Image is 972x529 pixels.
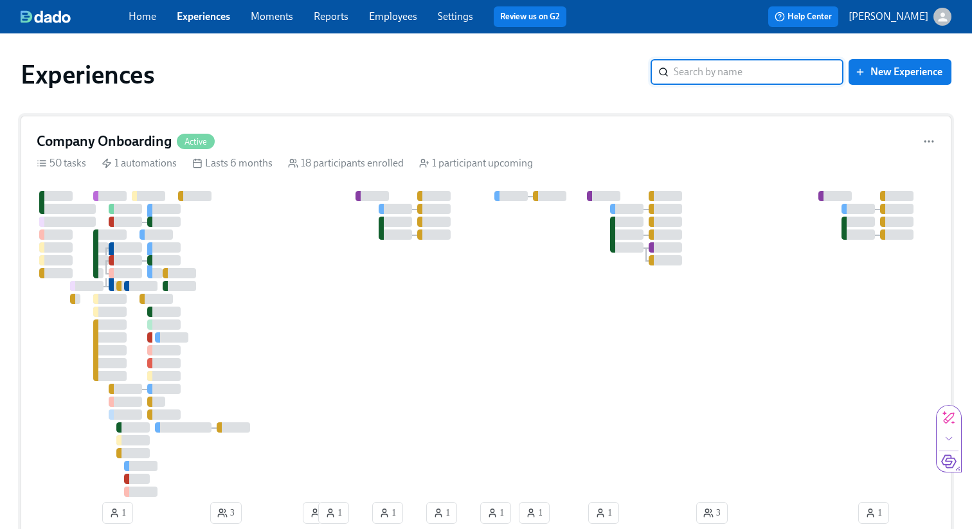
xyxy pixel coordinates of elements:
span: 1 [310,507,327,519]
button: 1 [480,502,511,524]
span: 1 [865,507,882,519]
img: dado [21,10,71,23]
a: Experiences [177,10,230,22]
button: 3 [696,502,728,524]
div: 50 tasks [37,156,86,170]
a: Review us on G2 [500,10,560,23]
button: 1 [303,502,334,524]
button: 1 [102,502,133,524]
a: Settings [438,10,473,22]
button: 1 [426,502,457,524]
a: Moments [251,10,293,22]
a: dado [21,10,129,23]
button: 1 [588,502,619,524]
button: [PERSON_NAME] [849,8,951,26]
span: 1 [109,507,126,519]
span: 1 [526,507,543,519]
div: 18 participants enrolled [288,156,404,170]
span: 1 [379,507,396,519]
button: New Experience [849,59,951,85]
button: 3 [210,502,242,524]
span: New Experience [858,66,942,78]
div: Lasts 6 months [192,156,273,170]
button: 1 [858,502,889,524]
span: Help Center [775,10,832,23]
a: Employees [369,10,417,22]
button: Review us on G2 [494,6,566,27]
span: Active [177,137,215,147]
span: 1 [487,507,504,519]
button: 1 [318,502,349,524]
h4: Company Onboarding [37,132,172,151]
div: 1 automations [102,156,177,170]
span: 1 [325,507,342,519]
p: [PERSON_NAME] [849,10,928,24]
h1: Experiences [21,59,155,90]
span: 3 [217,507,235,519]
span: 1 [595,507,612,519]
button: 1 [519,502,550,524]
button: 1 [372,502,403,524]
input: Search by name [674,59,843,85]
button: Help Center [768,6,838,27]
a: Reports [314,10,348,22]
span: 1 [433,507,450,519]
a: Home [129,10,156,22]
span: 3 [703,507,721,519]
div: 1 participant upcoming [419,156,533,170]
